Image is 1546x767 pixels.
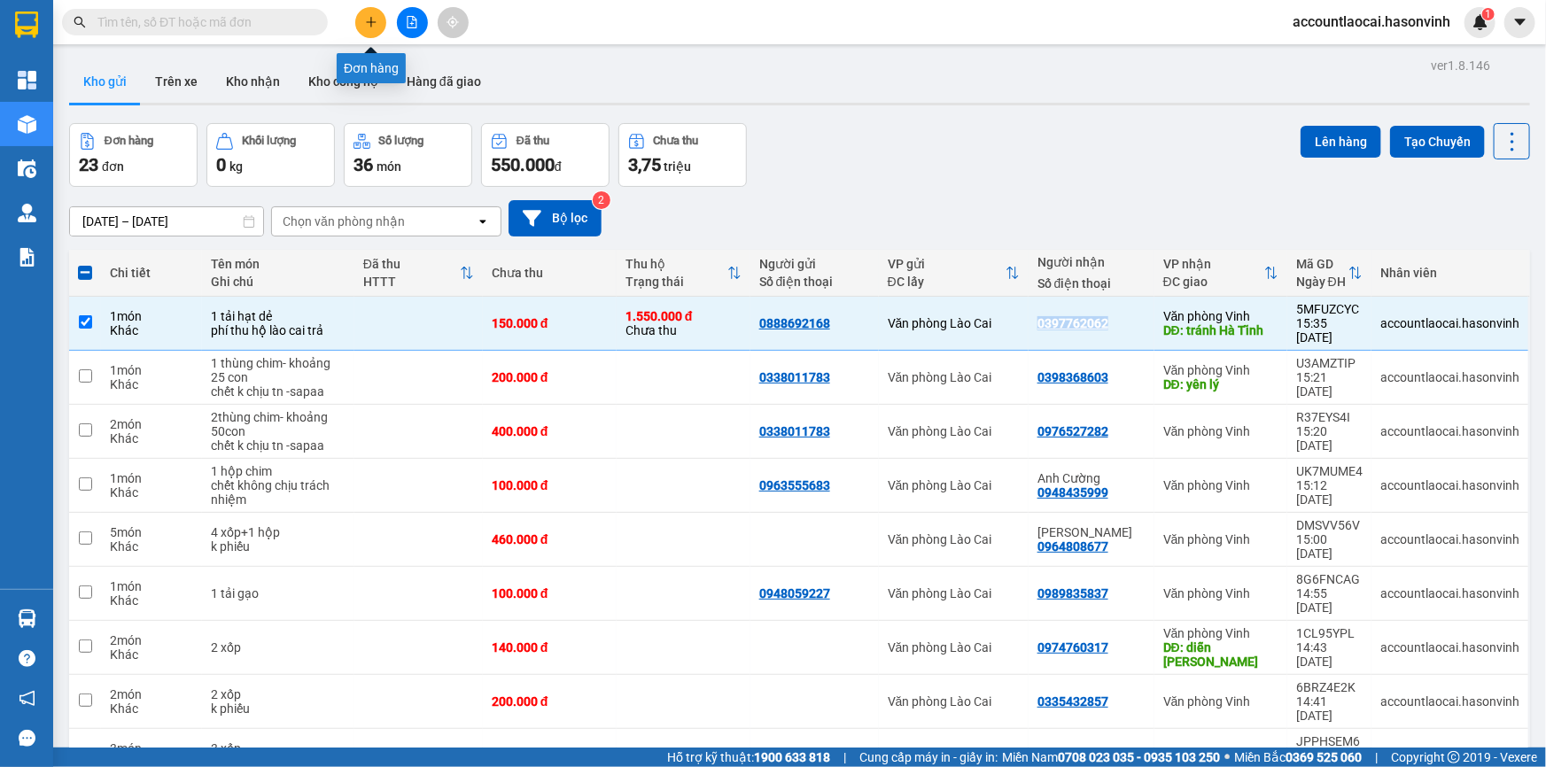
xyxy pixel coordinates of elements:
div: 0948435999 [1037,485,1108,500]
div: 15:12 [DATE] [1296,478,1363,507]
div: accountlaocai.hasonvinh [1380,424,1519,438]
span: 3,75 [628,154,661,175]
div: Anh Cường [1037,471,1146,485]
div: VP gửi [888,257,1006,271]
div: chết không chịu trách nhiệm [211,478,346,507]
span: notification [19,690,35,707]
span: aim [447,16,459,28]
span: 36 [353,154,373,175]
th: Toggle SortBy [617,250,750,297]
div: Văn phòng Vinh [1163,532,1278,546]
div: Đã thu [517,135,549,147]
div: 15:00 [DATE] [1296,532,1363,561]
div: 1 tải hạt dẻ [211,309,346,323]
img: warehouse-icon [18,115,36,134]
div: Tên món [211,257,346,271]
div: Nhân viên [1380,266,1519,280]
div: HTTT [363,275,460,289]
span: 1 [1485,8,1491,20]
div: Khác [110,647,193,662]
div: Chi tiết [110,266,193,280]
div: Văn phòng Vinh [1163,478,1278,492]
button: Trên xe [141,60,212,103]
div: 3 xốp [211,741,346,755]
div: DĐ: yên lý [1163,377,1278,391]
div: Văn phòng Lào Cai [888,370,1020,384]
strong: 0369 525 060 [1286,750,1362,764]
sup: 1 [1482,8,1495,20]
button: Hàng đã giao [392,60,495,103]
div: accountlaocai.hasonvinh [1380,532,1519,546]
div: accountlaocai.hasonvinh [1380,478,1519,492]
div: Đơn hàng [105,135,153,147]
div: 100.000 đ [492,586,608,600]
div: 3 món [110,741,193,755]
span: search [74,16,86,28]
button: Số lượng36món [344,123,472,187]
div: Văn phòng Lào Cai [888,478,1020,492]
div: Khối lượng [242,135,296,147]
div: ver 1.8.146 [1431,56,1490,75]
h2: 5MFUZCYC [10,103,143,132]
div: 5 món [110,525,193,539]
div: Khác [110,323,193,337]
div: Văn phòng Vinh [1163,694,1278,709]
div: 140.000 đ [492,640,608,655]
span: file-add [406,16,418,28]
div: chết k chịu tn -sapaa [211,438,346,453]
div: 0398368603 [1037,370,1108,384]
div: Văn phòng Lào Cai [888,586,1020,600]
div: phí thu hộ lào cai trả [211,323,346,337]
img: logo-vxr [15,12,38,38]
div: 4 xốp+1 hộp [211,525,346,539]
div: 1 thùng chim- khoảng 25 con [211,356,346,384]
div: Chưa thu [492,266,608,280]
img: dashboard-icon [18,71,36,89]
div: 14:41 [DATE] [1296,694,1363,723]
div: Người nhận [1037,255,1146,269]
div: U3AMZTIP [1296,356,1363,370]
div: DMSVV56V [1296,518,1363,532]
button: Kho gửi [69,60,141,103]
span: caret-down [1512,14,1528,30]
button: Đơn hàng23đơn [69,123,198,187]
div: 1 món [110,309,193,323]
th: Toggle SortBy [1154,250,1287,297]
div: ĐC giao [1163,275,1264,289]
span: Miền Nam [1002,748,1220,767]
span: Cung cấp máy in - giấy in: [859,748,998,767]
button: Đã thu550.000đ [481,123,610,187]
button: Bộ lọc [509,200,602,236]
div: Khác [110,377,193,391]
div: 2 món [110,687,193,701]
div: 2 xốp [211,687,346,701]
span: kg [229,159,243,174]
span: món [377,159,401,174]
img: icon-new-feature [1472,14,1488,30]
div: Khác [110,539,193,554]
button: Lên hàng [1301,126,1381,158]
span: 0 [216,154,226,175]
div: k phiếu [211,701,346,716]
div: Văn phòng Vinh [1163,586,1278,600]
th: Toggle SortBy [1287,250,1371,297]
div: Khác [110,701,193,716]
button: Kho nhận [212,60,294,103]
svg: open [476,214,490,229]
div: 15:21 [DATE] [1296,370,1363,399]
button: Chưa thu3,75 triệu [618,123,747,187]
div: Văn phòng Lào Cai [888,424,1020,438]
b: [PERSON_NAME] (Vinh - Sapa) [74,22,266,90]
div: 5MFUZCYC [1296,302,1363,316]
div: 6BRZ4E2K [1296,680,1363,694]
div: Đã thu [363,257,460,271]
div: 0338011783 [759,370,830,384]
div: accountlaocai.hasonvinh [1380,316,1519,330]
div: Văn phòng Vinh [1163,309,1278,323]
div: accountlaocai.hasonvinh [1380,586,1519,600]
button: aim [438,7,469,38]
button: plus [355,7,386,38]
span: | [1375,748,1378,767]
div: 150.000 đ [492,316,608,330]
div: 1 hộp chim [211,464,346,478]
